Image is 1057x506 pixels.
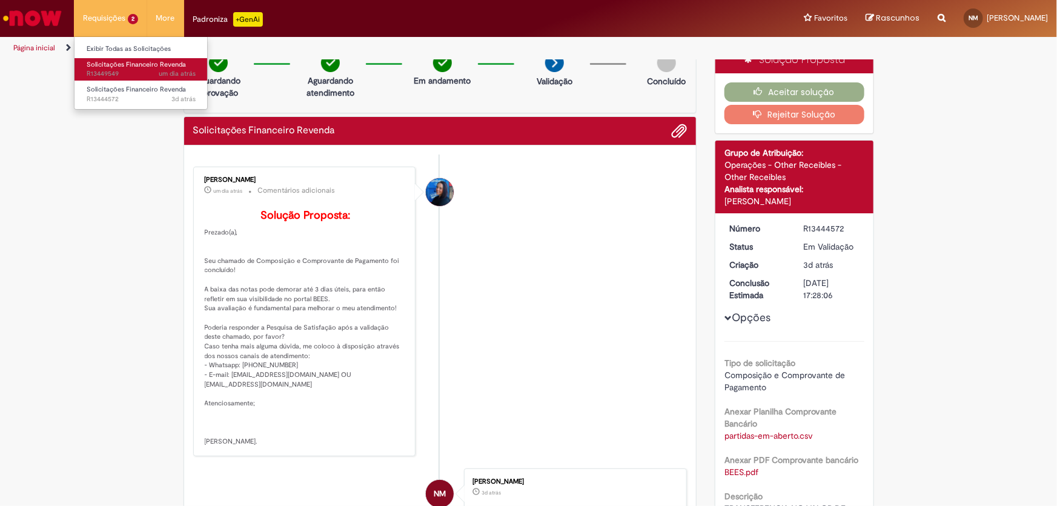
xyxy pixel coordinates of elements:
span: NM [969,14,978,22]
span: Solicitações Financeiro Revenda [87,85,186,94]
a: Página inicial [13,43,55,53]
p: Validação [537,75,572,87]
img: check-circle-green.png [321,53,340,72]
a: Download de partidas-em-aberto.csv [724,430,813,441]
a: Exibir Todas as Solicitações [75,42,208,56]
img: check-circle-green.png [209,53,228,72]
b: Tipo de solicitação [724,358,795,368]
dt: Criação [720,259,795,271]
time: 26/08/2025 15:30:58 [159,69,196,78]
span: Composição e Comprovante de Pagamento [724,370,847,393]
span: 3d atrás [482,489,501,496]
div: [PERSON_NAME] [205,176,406,184]
span: um dia atrás [159,69,196,78]
b: Anexar PDF Comprovante bancário [724,454,858,465]
img: img-circle-grey.png [657,53,676,72]
time: 25/08/2025 13:27:17 [482,489,501,496]
span: 3d atrás [804,259,833,270]
button: Adicionar anexos [671,123,687,139]
div: Padroniza [193,12,263,27]
div: Operações - Other Receibles - Other Receibles [724,159,864,183]
p: Aguardando atendimento [301,75,360,99]
img: arrow-next.png [545,53,564,72]
img: check-circle-green.png [433,53,452,72]
span: 3d atrás [171,95,196,104]
div: 25/08/2025 14:28:06 [804,259,860,271]
img: ServiceNow [1,6,64,30]
div: Em Validação [804,241,860,253]
ul: Requisições [74,36,208,110]
dt: Status [720,241,795,253]
span: R13449549 [87,69,196,79]
time: 25/08/2025 13:28:06 [804,259,833,270]
ul: Trilhas de página [9,37,695,59]
span: Solicitações Financeiro Revenda [87,60,186,69]
div: [DATE] 17:28:06 [804,277,860,301]
div: Solução Proposta [715,47,873,73]
a: Download de BEES.pdf [724,467,758,478]
span: R13444572 [87,95,196,104]
a: Aberto R13444572 : Solicitações Financeiro Revenda [75,83,208,105]
time: 26/08/2025 13:36:54 [214,187,243,195]
dt: Número [720,222,795,235]
span: um dia atrás [214,187,243,195]
span: More [156,12,175,24]
div: Grupo de Atribuição: [724,147,864,159]
div: [PERSON_NAME] [724,195,864,207]
span: Rascunhos [876,12,919,24]
p: Prezado(a), Seu chamado de Composição e Comprovante de Pagamento foi concluído! A baixa das notas... [205,210,406,447]
dt: Conclusão Estimada [720,277,795,301]
button: Rejeitar Solução [724,105,864,124]
div: [PERSON_NAME] [472,478,674,485]
span: [PERSON_NAME] [987,13,1048,23]
button: Aceitar solução [724,82,864,102]
p: +GenAi [233,12,263,27]
div: Analista responsável: [724,183,864,195]
h2: Solicitações Financeiro Revenda Histórico de tíquete [193,125,335,136]
a: Aberto R13449549 : Solicitações Financeiro Revenda [75,58,208,81]
time: 25/08/2025 13:28:08 [171,95,196,104]
b: Solução Proposta: [260,208,350,222]
p: Concluído [647,75,686,87]
p: Em andamento [414,75,471,87]
a: Rascunhos [866,13,919,24]
div: R13444572 [804,222,860,235]
b: Anexar Planilha Comprovante Bancário [724,406,837,429]
p: Aguardando Aprovação [189,75,248,99]
span: 2 [128,14,138,24]
small: Comentários adicionais [258,185,336,196]
b: Descrição [724,491,763,502]
div: Luana Albuquerque [426,178,454,206]
span: Favoritos [814,12,847,24]
span: Requisições [83,12,125,24]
